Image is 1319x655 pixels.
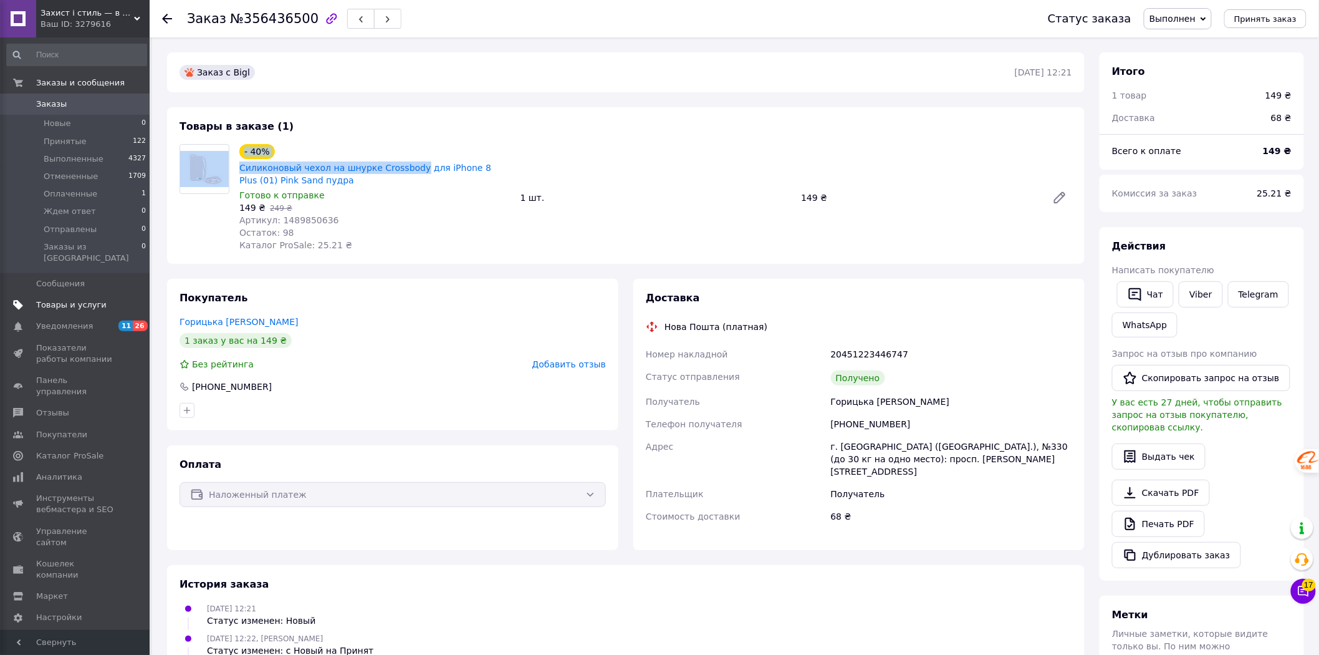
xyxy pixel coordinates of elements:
[1228,281,1289,308] a: Telegram
[133,321,147,331] span: 26
[239,190,325,200] span: Готово к отправке
[1149,14,1196,24] span: Выполнен
[44,224,97,235] span: Отправлены
[230,11,319,26] span: №356436500
[828,343,1075,366] div: 20451223446747
[1112,146,1181,156] span: Всего к оплате
[1257,188,1292,198] span: 25.21 ₴
[831,371,885,386] div: Получено
[1112,313,1178,337] a: WhatsApp
[36,591,68,602] span: Маркет
[36,375,115,397] span: Панель управления
[646,372,740,382] span: Статус отправления
[1117,281,1174,308] button: Чат
[192,359,254,369] span: Без рейтинга
[36,612,82,623] span: Настройки
[36,321,93,332] span: Уведомления
[828,391,1075,413] div: Горицька [PERSON_NAME]
[44,136,87,147] span: Принятые
[1112,511,1205,537] a: Печать PDF
[646,292,700,304] span: Доставка
[1112,480,1210,506] a: Скачать PDF
[36,450,103,462] span: Каталог ProSale
[796,189,1042,206] div: 149 ₴
[1112,240,1166,252] span: Действия
[239,203,266,213] span: 149 ₴
[239,240,352,250] span: Каталог ProSale: 25.21 ₴
[661,321,770,333] div: Нова Пошта (платная)
[133,136,146,147] span: 122
[141,206,146,217] span: 0
[646,489,704,499] span: Плательщик
[41,7,134,19] span: Захист і стиль — в одному магазині
[1112,113,1155,123] span: Доставка
[646,397,700,407] span: Получатель
[141,118,146,129] span: 0
[141,241,146,264] span: 0
[1112,349,1257,359] span: Запрос на отзыв про компанию
[1112,444,1206,470] button: Выдать чек
[1112,265,1214,275] span: Написать покупателю
[646,349,728,359] span: Номер накладной
[36,342,115,365] span: Показатели работы компании
[44,153,103,165] span: Выполненные
[36,278,85,289] span: Сообщения
[180,317,299,327] a: Горицька [PERSON_NAME]
[1112,609,1148,621] span: Метки
[828,505,1075,528] div: 68 ₴
[828,483,1075,505] div: Получатель
[828,435,1075,483] div: г. [GEOGRAPHIC_DATA] ([GEOGRAPHIC_DATA].), №330 (до 30 кг на одно место): просп. [PERSON_NAME][ST...
[239,163,491,185] a: Силиконовый чехол на шнурке Crossbody для iPhone 8 Plus (01) Pink Sand пудра
[128,153,146,165] span: 4327
[532,359,606,369] span: Добавить отзыв
[180,333,292,348] div: 1 заказ у вас на 149 ₴
[1112,397,1282,432] span: У вас есть 27 дней, чтобы отправить запрос на отзыв покупателю, скопировав ссылку.
[44,206,96,217] span: Ждем ответ
[1265,89,1292,102] div: 149 ₴
[180,120,294,132] span: Товары в заказе (1)
[1179,281,1222,308] a: Viber
[36,493,115,515] span: Инструменты вебмастера и SEO
[44,171,98,182] span: Отмененные
[118,321,133,331] span: 11
[239,228,294,238] span: Остаток: 98
[141,188,146,200] span: 1
[128,171,146,182] span: 1709
[180,292,247,304] span: Покупатель
[207,634,323,643] span: [DATE] 12:22, [PERSON_NAME]
[180,151,229,188] img: Силиконовый чехол на шнурке Crossbody для iPhone 8 Plus (01) Pink Sand пудра
[36,299,107,311] span: Товары и услуги
[239,144,275,159] div: - 40%
[180,65,255,80] div: Заказ с Bigl
[36,472,82,483] span: Аналитика
[141,224,146,235] span: 0
[44,118,71,129] span: Новые
[239,215,339,225] span: Артикул: 1489850636
[1291,579,1316,604] button: Чат с покупателем17
[828,413,1075,435] div: [PHONE_NUMBER]
[6,44,147,66] input: Поиск
[187,11,226,26] span: Заказ
[36,429,87,440] span: Покупатели
[646,419,742,429] span: Телефон получателя
[1112,365,1290,391] button: Скопировать запрос на отзыв
[41,19,150,30] div: Ваш ID: 3279616
[1234,14,1297,24] span: Принять заказ
[36,526,115,548] span: Управление сайтом
[646,442,673,452] span: Адрес
[1047,185,1072,210] a: Редактировать
[1015,67,1072,77] time: [DATE] 12:21
[1048,12,1131,25] div: Статус заказа
[162,12,172,25] div: Вернуться назад
[1302,579,1316,591] span: 17
[1224,9,1307,28] button: Принять заказ
[646,512,741,522] span: Стоимость доставки
[180,458,221,470] span: Оплата
[44,241,141,264] span: Заказы из [GEOGRAPHIC_DATA]
[207,614,315,627] div: Статус изменен: Новый
[36,558,115,581] span: Кошелек компании
[270,204,292,213] span: 249 ₴
[207,604,256,613] span: [DATE] 12:21
[1112,65,1145,77] span: Итого
[1263,146,1292,156] b: 149 ₴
